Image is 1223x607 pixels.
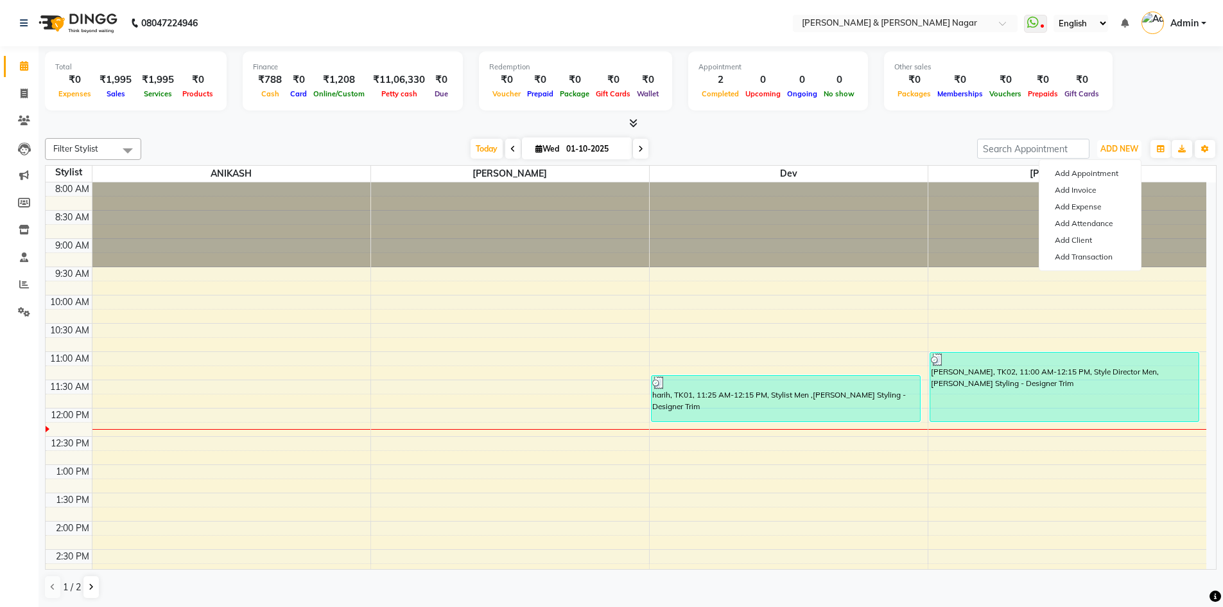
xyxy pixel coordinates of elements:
div: 11:00 AM [48,352,92,365]
span: Products [179,89,216,98]
span: Voucher [489,89,524,98]
div: ₹0 [593,73,634,87]
div: 2:30 PM [53,550,92,563]
span: Filter Stylist [53,143,98,154]
div: Finance [253,62,453,73]
span: Gift Cards [593,89,634,98]
span: Admin [1170,17,1199,30]
div: ₹0 [179,73,216,87]
a: Add Client [1039,232,1141,249]
span: No show [820,89,858,98]
span: ANIKASH [92,166,370,182]
span: Packages [894,89,934,98]
div: 10:00 AM [48,295,92,309]
div: 12:30 PM [48,437,92,450]
span: Services [141,89,175,98]
div: ₹0 [489,73,524,87]
div: Stylist [46,166,92,179]
div: 2:00 PM [53,522,92,535]
span: Sales [103,89,128,98]
div: ₹0 [934,73,986,87]
span: Completed [698,89,742,98]
span: Cash [258,89,282,98]
span: Expenses [55,89,94,98]
div: ₹0 [524,73,557,87]
button: Add Appointment [1039,165,1141,182]
div: ₹1,995 [137,73,179,87]
div: ₹0 [1025,73,1061,87]
span: Package [557,89,593,98]
span: Due [431,89,451,98]
span: 1 / 2 [63,581,81,594]
input: 2025-10-01 [562,139,627,159]
span: Upcoming [742,89,784,98]
div: ₹0 [1061,73,1102,87]
img: logo [33,5,121,41]
div: 2 [698,73,742,87]
div: 11:30 AM [48,380,92,394]
span: Prepaids [1025,89,1061,98]
div: ₹1,208 [310,73,368,87]
span: ADD NEW [1100,144,1138,154]
div: ₹0 [430,73,453,87]
span: Today [471,139,503,159]
span: Petty cash [378,89,421,98]
div: 0 [784,73,820,87]
div: 1:30 PM [53,493,92,507]
span: Wallet [634,89,662,98]
div: 0 [742,73,784,87]
div: ₹1,995 [94,73,137,87]
span: [PERSON_NAME] [371,166,649,182]
div: 8:00 AM [53,182,92,196]
span: Online/Custom [310,89,368,98]
div: harih, TK01, 11:25 AM-12:15 PM, Stylist Men ,[PERSON_NAME] Styling - Designer Trim [652,376,920,421]
div: Other sales [894,62,1102,73]
div: ₹0 [986,73,1025,87]
a: Add Expense [1039,198,1141,215]
span: Dev [650,166,928,182]
div: ₹0 [287,73,310,87]
b: 08047224946 [141,5,198,41]
span: [PERSON_NAME] [928,166,1207,182]
a: Add Attendance [1039,215,1141,232]
div: 9:00 AM [53,239,92,252]
div: ₹788 [253,73,287,87]
span: Card [287,89,310,98]
div: 12:00 PM [48,409,92,422]
div: ₹11,06,330 [368,73,430,87]
div: ₹0 [634,73,662,87]
div: ₹0 [557,73,593,87]
div: [PERSON_NAME], TK02, 11:00 AM-12:15 PM, Style Director Men,[PERSON_NAME] Styling - Designer Trim [930,353,1199,421]
div: Appointment [698,62,858,73]
span: Prepaid [524,89,557,98]
div: ₹0 [894,73,934,87]
div: Redemption [489,62,662,73]
img: Admin [1141,12,1164,34]
a: Add Invoice [1039,182,1141,198]
div: ₹0 [55,73,94,87]
div: 1:00 PM [53,465,92,479]
div: 0 [820,73,858,87]
div: Total [55,62,216,73]
span: Vouchers [986,89,1025,98]
span: Wed [532,144,562,154]
span: Memberships [934,89,986,98]
div: 10:30 AM [48,324,92,337]
div: 9:30 AM [53,267,92,281]
input: Search Appointment [977,139,1089,159]
span: Ongoing [784,89,820,98]
button: ADD NEW [1097,140,1141,158]
a: Add Transaction [1039,249,1141,265]
div: 8:30 AM [53,211,92,224]
span: Gift Cards [1061,89,1102,98]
